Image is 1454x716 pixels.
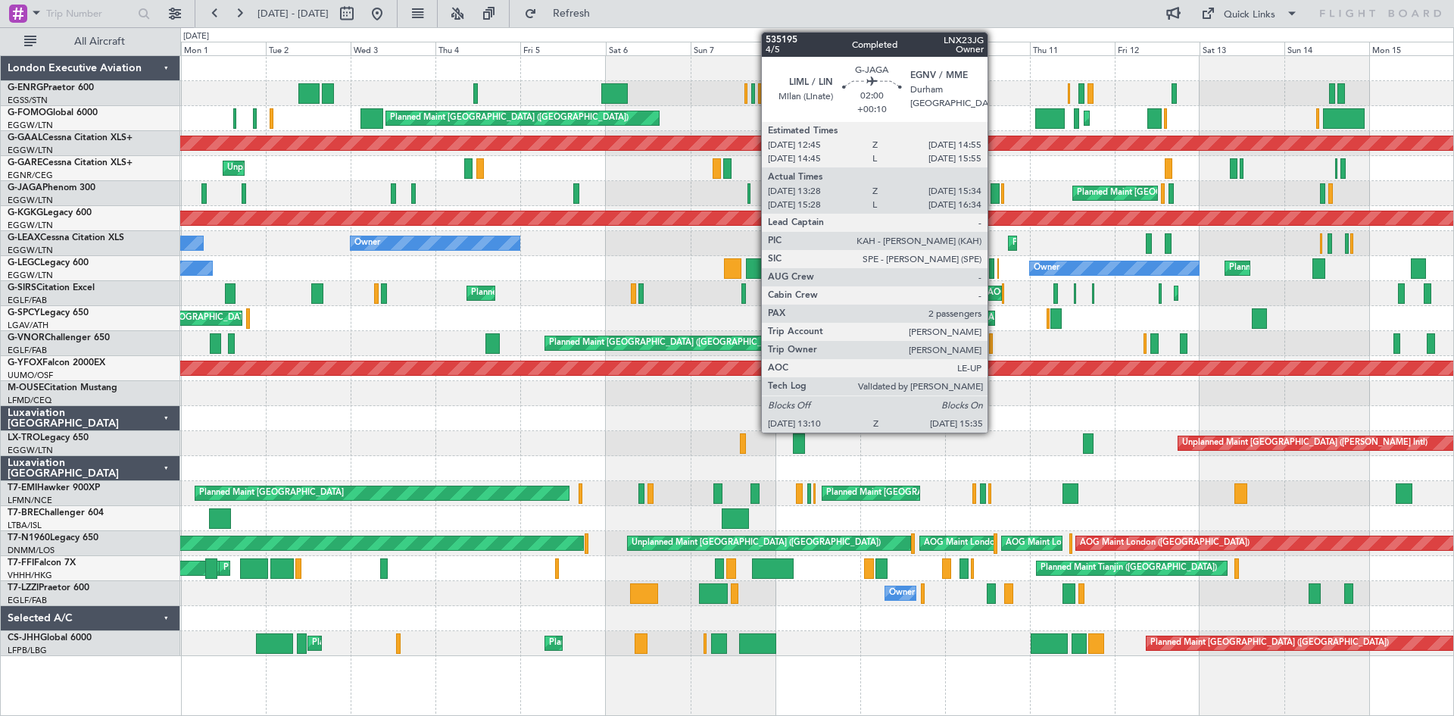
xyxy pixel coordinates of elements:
[8,508,104,517] a: T7-BREChallenger 604
[257,7,329,20] span: [DATE] - [DATE]
[8,270,53,281] a: EGGW/LTN
[8,145,53,156] a: EGGW/LTN
[887,307,1132,330] div: Unplanned Maint [GEOGRAPHIC_DATA] ([PERSON_NAME] Intl)
[8,495,52,506] a: LFMN/NCE
[46,2,133,25] input: Trip Number
[8,120,53,131] a: EGGW/LTN
[8,558,76,567] a: T7-FFIFalcon 7X
[540,8,604,19] span: Refresh
[8,433,40,442] span: LX-TRO
[826,482,971,505] div: Planned Maint [GEOGRAPHIC_DATA]
[8,183,42,192] span: G-JAGA
[1193,2,1306,26] button: Quick Links
[390,107,629,130] div: Planned Maint [GEOGRAPHIC_DATA] ([GEOGRAPHIC_DATA])
[775,42,860,55] div: Mon 8
[8,370,53,381] a: UUMO/OSF
[549,632,788,655] div: Planned Maint [GEOGRAPHIC_DATA] ([GEOGRAPHIC_DATA])
[8,545,55,556] a: DNMM/LOS
[8,333,45,342] span: G-VNOR
[8,558,34,567] span: T7-FFI
[8,233,40,242] span: G-LEAX
[8,208,43,217] span: G-KGKG
[8,358,105,367] a: G-YFOXFalcon 2000EX
[8,483,37,492] span: T7-EMI
[8,395,51,406] a: LFMD/CEQ
[1012,232,1251,255] div: Planned Maint [GEOGRAPHIC_DATA] ([GEOGRAPHIC_DATA])
[8,133,133,142] a: G-GAALCessna Citation XLS+
[1088,107,1327,130] div: Planned Maint [GEOGRAPHIC_DATA] ([GEOGRAPHIC_DATA])
[517,2,608,26] button: Refresh
[8,520,42,531] a: LTBA/ISL
[8,533,98,542] a: T7-N1960Legacy 650
[8,383,117,392] a: M-OUSECitation Mustang
[8,358,42,367] span: G-YFOX
[8,95,48,106] a: EGSS/STN
[8,645,47,656] a: LFPB/LBG
[8,633,40,643] span: CS-JHH
[988,282,1103,305] div: AOG Maint [PERSON_NAME]
[818,157,916,180] div: Unplanned Maint Chester
[1182,432,1427,455] div: Unplanned Maint [GEOGRAPHIC_DATA] ([PERSON_NAME] Intl)
[8,208,92,217] a: G-KGKGLegacy 600
[8,533,50,542] span: T7-N1960
[8,320,48,331] a: LGAV/ATH
[8,570,52,581] a: VHHH/HKG
[8,158,42,167] span: G-GARE
[1006,532,1175,555] div: AOG Maint London ([GEOGRAPHIC_DATA])
[8,108,46,117] span: G-FOMO
[1041,557,1217,580] div: Planned Maint Tianjin ([GEOGRAPHIC_DATA])
[8,220,53,231] a: EGGW/LTN
[312,632,551,655] div: Planned Maint [GEOGRAPHIC_DATA] ([GEOGRAPHIC_DATA])
[8,233,124,242] a: G-LEAXCessna Citation XLS
[606,42,691,55] div: Sat 6
[1080,532,1250,555] div: AOG Maint London ([GEOGRAPHIC_DATA])
[39,36,160,47] span: All Aircraft
[1030,42,1115,55] div: Thu 11
[8,283,95,292] a: G-SIRSCitation Excel
[8,583,39,592] span: T7-LZZI
[945,42,1030,55] div: Wed 10
[549,332,788,355] div: Planned Maint [GEOGRAPHIC_DATA] ([GEOGRAPHIC_DATA])
[901,82,1140,105] div: Planned Maint [GEOGRAPHIC_DATA] ([GEOGRAPHIC_DATA])
[354,232,380,255] div: Owner
[8,158,133,167] a: G-GARECessna Citation XLS+
[1200,42,1284,55] div: Sat 13
[8,508,39,517] span: T7-BRE
[8,133,42,142] span: G-GAAL
[8,183,95,192] a: G-JAGAPhenom 300
[1284,42,1369,55] div: Sun 14
[1115,42,1200,55] div: Fri 12
[17,30,164,54] button: All Aircraft
[8,595,47,606] a: EGLF/FAB
[8,258,40,267] span: G-LEGC
[8,170,53,181] a: EGNR/CEG
[8,583,89,592] a: T7-LZZIPraetor 600
[1034,257,1059,280] div: Owner
[8,633,92,643] a: CS-JHHGlobal 6000
[860,42,945,55] div: Tue 9
[181,42,266,55] div: Mon 1
[351,42,435,55] div: Wed 3
[128,307,342,330] div: Cleaning [GEOGRAPHIC_DATA] ([PERSON_NAME] Intl)
[8,83,94,92] a: G-ENRGPraetor 600
[183,30,209,43] div: [DATE]
[1077,182,1315,205] div: Planned Maint [GEOGRAPHIC_DATA] ([GEOGRAPHIC_DATA])
[8,195,53,206] a: EGGW/LTN
[8,295,47,306] a: EGLF/FAB
[779,82,814,105] div: No Crew
[1224,8,1275,23] div: Quick Links
[8,83,43,92] span: G-ENRG
[8,283,36,292] span: G-SIRS
[199,482,344,505] div: Planned Maint [GEOGRAPHIC_DATA]
[435,42,520,55] div: Thu 4
[632,532,881,555] div: Unplanned Maint [GEOGRAPHIC_DATA] ([GEOGRAPHIC_DATA])
[8,308,89,317] a: G-SPCYLegacy 650
[8,483,100,492] a: T7-EMIHawker 900XP
[8,245,53,256] a: EGGW/LTN
[1369,42,1454,55] div: Mon 15
[223,557,476,580] div: Planned Maint [GEOGRAPHIC_DATA] ([GEOGRAPHIC_DATA] Intl)
[8,308,40,317] span: G-SPCY
[266,42,351,55] div: Tue 2
[8,345,47,356] a: EGLF/FAB
[520,42,605,55] div: Fri 5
